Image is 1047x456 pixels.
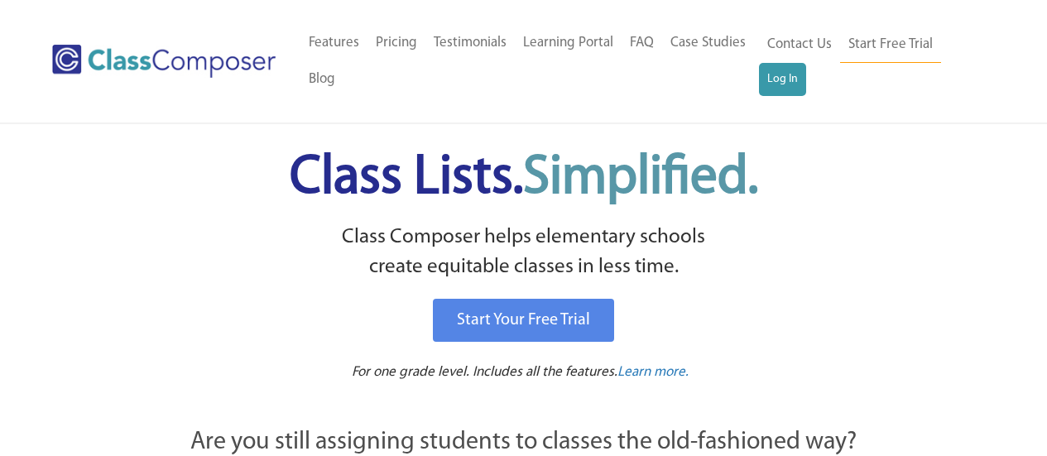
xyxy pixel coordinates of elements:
[290,151,758,205] span: Class Lists.
[99,223,949,283] p: Class Composer helps elementary schools create equitable classes in less time.
[300,25,367,61] a: Features
[759,63,806,96] a: Log In
[759,26,840,63] a: Contact Us
[425,25,515,61] a: Testimonials
[300,61,343,98] a: Blog
[840,26,941,64] a: Start Free Trial
[52,45,276,78] img: Class Composer
[622,25,662,61] a: FAQ
[617,362,689,383] a: Learn more.
[617,365,689,379] span: Learn more.
[433,299,614,342] a: Start Your Free Trial
[457,312,590,329] span: Start Your Free Trial
[367,25,425,61] a: Pricing
[515,25,622,61] a: Learning Portal
[300,25,759,98] nav: Header Menu
[662,25,754,61] a: Case Studies
[759,26,982,96] nav: Header Menu
[523,151,758,205] span: Simplified.
[352,365,617,379] span: For one grade level. Includes all the features.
